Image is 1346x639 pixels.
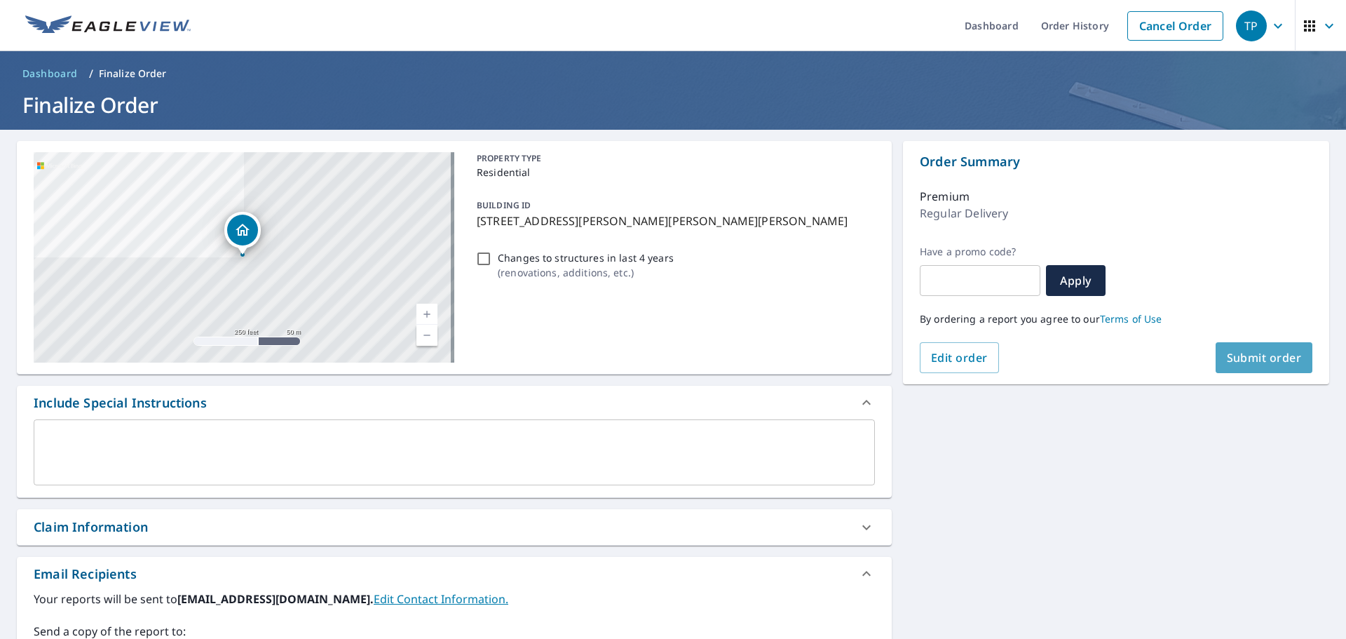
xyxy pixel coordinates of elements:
[34,518,148,537] div: Claim Information
[224,212,261,255] div: Dropped pin, building 1, Residential property, 593 Bever Dr NE Keizer, OR 97303
[477,152,869,165] p: PROPERTY TYPE
[416,325,437,346] a: Current Level 17, Zoom Out
[17,62,1329,85] nav: breadcrumb
[920,205,1008,222] p: Regular Delivery
[34,565,137,584] div: Email Recipients
[89,65,93,82] li: /
[498,265,674,280] p: ( renovations, additions, etc. )
[1216,342,1313,373] button: Submit order
[931,350,988,365] span: Edit order
[99,67,167,81] p: Finalize Order
[920,313,1312,325] p: By ordering a report you agree to our
[17,90,1329,119] h1: Finalize Order
[17,557,892,591] div: Email Recipients
[1046,265,1106,296] button: Apply
[177,591,374,607] b: [EMAIL_ADDRESS][DOMAIN_NAME].
[920,342,999,373] button: Edit order
[17,386,892,419] div: Include Special Instructions
[920,152,1312,171] p: Order Summary
[477,199,531,211] p: BUILDING ID
[374,591,508,607] a: EditContactInfo
[498,250,674,265] p: Changes to structures in last 4 years
[25,15,191,36] img: EV Logo
[22,67,78,81] span: Dashboard
[1100,312,1162,325] a: Terms of Use
[416,304,437,325] a: Current Level 17, Zoom In
[1057,273,1094,288] span: Apply
[1236,11,1267,41] div: TP
[477,165,869,180] p: Residential
[920,188,970,205] p: Premium
[920,245,1040,258] label: Have a promo code?
[1227,350,1302,365] span: Submit order
[17,509,892,545] div: Claim Information
[34,394,207,412] div: Include Special Instructions
[17,62,83,85] a: Dashboard
[34,591,875,607] label: Your reports will be sent to
[1127,11,1223,41] a: Cancel Order
[477,213,869,229] p: [STREET_ADDRESS][PERSON_NAME][PERSON_NAME][PERSON_NAME]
